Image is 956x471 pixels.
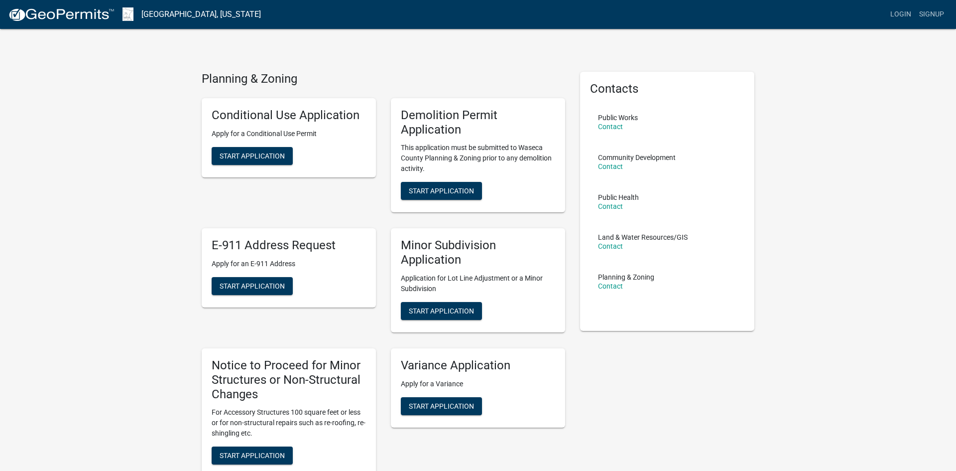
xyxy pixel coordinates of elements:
[401,379,555,389] p: Apply for a Variance
[212,358,366,401] h5: Notice to Proceed for Minor Structures or Non-Structural Changes
[598,123,623,131] a: Contact
[598,242,623,250] a: Contact
[202,72,565,86] h4: Planning & Zoning
[401,238,555,267] h5: Minor Subdivision Application
[401,273,555,294] p: Application for Lot Line Adjustment or a Minor Subdivision
[598,114,638,121] p: Public Works
[409,402,474,410] span: Start Application
[212,447,293,465] button: Start Application
[886,5,915,24] a: Login
[212,108,366,123] h5: Conditional Use Application
[590,82,744,96] h5: Contacts
[401,358,555,373] h5: Variance Application
[401,302,482,320] button: Start Application
[220,452,285,460] span: Start Application
[598,162,623,170] a: Contact
[212,147,293,165] button: Start Application
[212,407,366,439] p: For Accessory Structures 100 square feet or less or for non-structural repairs such as re-roofing...
[409,307,474,314] span: Start Application
[212,259,366,269] p: Apply for an E-911 Address
[598,194,639,201] p: Public Health
[598,202,623,210] a: Contact
[598,282,623,290] a: Contact
[401,397,482,415] button: Start Application
[122,7,133,21] img: Waseca County, Minnesota
[220,152,285,159] span: Start Application
[141,6,261,23] a: [GEOGRAPHIC_DATA], [US_STATE]
[598,234,688,241] p: Land & Water Resources/GIS
[401,108,555,137] h5: Demolition Permit Application
[915,5,948,24] a: Signup
[401,143,555,174] p: This application must be submitted to Waseca County Planning & Zoning prior to any demolition act...
[598,274,654,281] p: Planning & Zoning
[598,154,676,161] p: Community Development
[409,187,474,195] span: Start Application
[212,238,366,253] h5: E-911 Address Request
[212,277,293,295] button: Start Application
[220,282,285,290] span: Start Application
[401,182,482,200] button: Start Application
[212,129,366,139] p: Apply for a Conditional Use Permit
